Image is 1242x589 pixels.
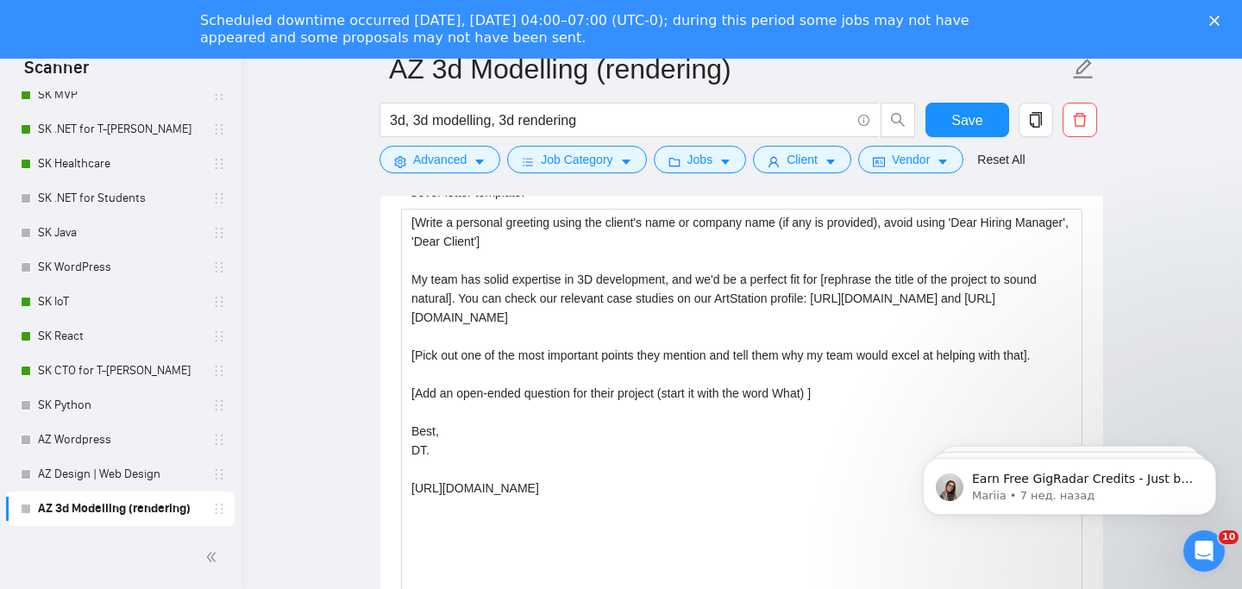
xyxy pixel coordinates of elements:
[1063,103,1097,137] button: delete
[394,155,406,168] span: setting
[38,319,202,354] a: SK React
[1019,103,1053,137] button: copy
[897,422,1242,542] iframe: Intercom notifications сообщение
[38,216,202,250] a: SK Java
[38,250,202,285] a: SK WordPress
[38,492,202,526] a: AZ 3d Modelling (rendering)
[200,12,1014,47] div: Scheduled downtime occurred [DATE], [DATE] 04:00–07:00 (UTC-0); during this period some jobs may ...
[212,329,226,343] span: holder
[1219,530,1239,544] span: 10
[937,155,949,168] span: caret-down
[212,398,226,412] span: holder
[212,295,226,309] span: holder
[881,112,914,128] span: search
[1072,58,1095,80] span: edit
[413,150,467,169] span: Advanced
[212,191,226,205] span: holder
[825,155,837,168] span: caret-down
[390,110,850,131] input: Search Freelance Jobs...
[212,502,226,516] span: holder
[212,467,226,481] span: holder
[38,423,202,457] a: AZ Wordpress
[212,364,226,378] span: holder
[212,260,226,274] span: holder
[873,155,885,168] span: idcard
[719,155,731,168] span: caret-down
[212,157,226,171] span: holder
[881,103,915,137] button: search
[389,47,1069,91] input: Scanner name...
[10,55,103,91] span: Scanner
[38,181,202,216] a: SK .NET for Students
[1019,112,1052,128] span: copy
[507,146,646,173] button: barsJob Categorycaret-down
[1209,16,1226,26] div: Закрыть
[212,88,226,102] span: holder
[38,78,202,112] a: SK MVP
[620,155,632,168] span: caret-down
[38,388,202,423] a: SK Python
[38,354,202,388] a: SK CTO for T-[PERSON_NAME]
[892,150,930,169] span: Vendor
[541,150,612,169] span: Job Category
[687,150,713,169] span: Jobs
[38,285,202,319] a: SK IoT
[522,155,534,168] span: bars
[75,50,298,475] span: Earn Free GigRadar Credits - Just by Sharing Your Story! 💬 Want more credits for sending proposal...
[977,150,1025,169] a: Reset All
[753,146,851,173] button: userClientcaret-down
[1183,530,1225,572] iframe: Intercom live chat
[212,433,226,447] span: holder
[768,155,780,168] span: user
[925,103,1009,137] button: Save
[787,150,818,169] span: Client
[205,548,223,566] span: double-left
[38,112,202,147] a: SK .NET for T-[PERSON_NAME]
[858,115,869,126] span: info-circle
[212,226,226,240] span: holder
[212,122,226,136] span: holder
[474,155,486,168] span: caret-down
[858,146,963,173] button: idcardVendorcaret-down
[75,66,298,82] p: Message from Mariia, sent 7 нед. назад
[951,110,982,131] span: Save
[1063,112,1096,128] span: delete
[38,457,202,492] a: AZ Design | Web Design
[38,147,202,181] a: SK Healthcare
[654,146,747,173] button: folderJobscaret-down
[668,155,681,168] span: folder
[379,146,500,173] button: settingAdvancedcaret-down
